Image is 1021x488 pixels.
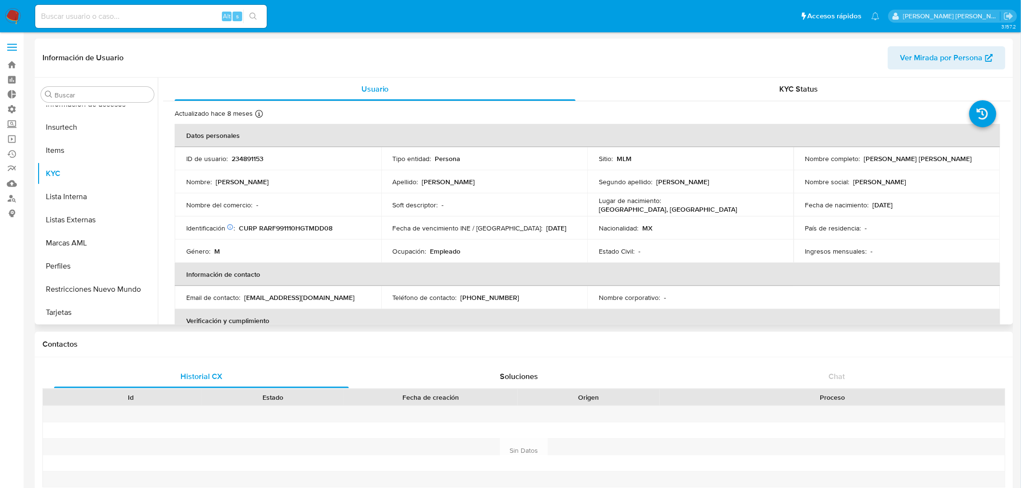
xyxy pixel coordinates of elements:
[805,154,860,163] p: Nombre completo :
[500,371,538,382] span: Soluciones
[186,177,212,186] p: Nombre :
[888,46,1006,69] button: Ver Mirada por Persona
[430,247,461,256] p: Empleado
[37,255,158,278] button: Perfiles
[186,247,210,256] p: Género :
[393,154,431,163] p: Tipo entidad :
[871,12,880,20] a: Notificaciones
[37,231,158,255] button: Marcas AML
[435,154,461,163] p: Persona
[617,154,632,163] p: MLM
[900,46,983,69] span: Ver Mirada por Persona
[829,371,845,382] span: Chat
[393,224,543,232] p: Fecha de vencimiento INE / [GEOGRAPHIC_DATA] :
[442,201,444,209] p: -
[37,116,158,139] button: Insurtech
[599,177,652,186] p: Segundo apellido :
[232,154,263,163] p: 234891153
[393,247,427,256] p: Ocupación :
[864,154,972,163] p: [PERSON_NAME] [PERSON_NAME]
[186,293,240,302] p: Email de contacto :
[361,83,389,95] span: Usuario
[180,371,222,382] span: Historial CX
[871,247,873,256] p: -
[599,154,613,163] p: Sitio :
[37,185,158,208] button: Lista Interna
[599,293,660,302] p: Nombre corporativo :
[244,293,355,302] p: [EMAIL_ADDRESS][DOMAIN_NAME]
[186,201,252,209] p: Nombre del comercio :
[55,91,150,99] input: Buscar
[547,224,567,232] p: [DATE]
[256,201,258,209] p: -
[350,393,511,402] div: Fecha de creación
[422,177,475,186] p: [PERSON_NAME]
[393,293,457,302] p: Teléfono de contacto :
[524,393,653,402] div: Origen
[599,247,635,256] p: Estado Civil :
[239,224,332,232] p: CURP RARF991110HGTMDD08
[599,224,638,232] p: Nacionalidad :
[216,177,269,186] p: [PERSON_NAME]
[865,224,867,232] p: -
[42,53,124,63] h1: Información de Usuario
[37,208,158,231] button: Listas Externas
[666,393,998,402] div: Proceso
[1004,11,1014,21] a: Salir
[805,177,850,186] p: Nombre social :
[175,263,1000,286] th: Información de contacto
[208,393,337,402] div: Estado
[236,12,239,21] span: s
[599,196,661,205] p: Lugar de nacimiento :
[223,12,231,21] span: Alt
[37,162,158,185] button: KYC
[175,309,1000,332] th: Verificación y cumplimiento
[780,83,818,95] span: KYC Status
[175,109,253,118] p: Actualizado hace 8 meses
[656,177,709,186] p: [PERSON_NAME]
[186,154,228,163] p: ID de usuario :
[45,91,53,98] button: Buscar
[67,393,195,402] div: Id
[175,124,1000,147] th: Datos personales
[873,201,893,209] p: [DATE]
[37,278,158,301] button: Restricciones Nuevo Mundo
[214,247,220,256] p: M
[805,247,867,256] p: Ingresos mensuales :
[186,224,235,232] p: Identificación :
[664,293,666,302] p: -
[642,224,652,232] p: MX
[393,201,438,209] p: Soft descriptor :
[903,12,1001,21] p: mercedes.medrano@mercadolibre.com
[393,177,418,186] p: Apellido :
[37,139,158,162] button: Items
[638,247,640,256] p: -
[35,10,267,23] input: Buscar usuario o caso...
[599,205,737,214] p: [GEOGRAPHIC_DATA], [GEOGRAPHIC_DATA]
[808,11,862,21] span: Accesos rápidos
[243,10,263,23] button: search-icon
[42,339,1006,349] h1: Contactos
[805,201,869,209] p: Fecha de nacimiento :
[854,177,907,186] p: [PERSON_NAME]
[37,301,158,324] button: Tarjetas
[461,293,520,302] p: [PHONE_NUMBER]
[805,224,861,232] p: País de residencia :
